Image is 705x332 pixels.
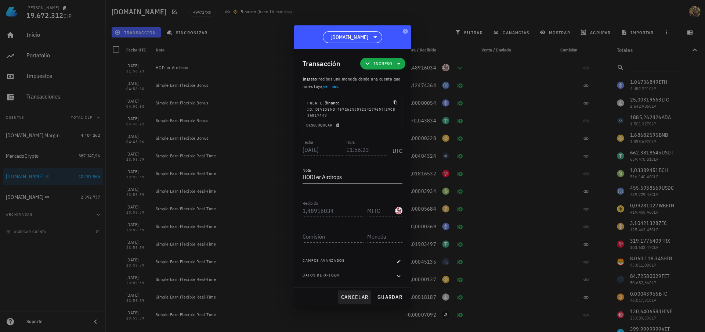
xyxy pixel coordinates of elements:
[303,167,311,173] label: Nota
[395,207,402,214] div: MITO-icon
[303,258,345,265] span: Campos avanzados
[303,139,313,145] label: Fecha
[341,294,368,300] span: cancelar
[303,272,339,280] span: Datos de origen
[367,231,401,242] input: Moneda
[390,139,402,158] div: UTC
[303,200,318,206] label: Recibido
[303,121,344,129] button: Desbloquear
[303,76,401,89] span: recibes una moneda desde una cuenta que no es tuya, .
[377,294,402,300] span: guardar
[346,139,355,145] label: Hora
[367,205,394,217] input: Moneda
[374,290,405,304] button: guardar
[303,58,340,69] div: Transacción
[373,60,392,67] span: Ingreso
[307,99,340,107] div: Binance
[330,33,368,41] span: [DOMAIN_NAME]
[323,83,338,89] a: ver más
[307,107,398,118] div: ID: dividend|4672625509214179657|290836817449
[338,290,371,304] button: cancelar
[306,123,341,128] span: Desbloquear
[307,101,325,106] span: Fuente:
[303,76,317,82] span: Ingreso
[303,75,402,90] p: :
